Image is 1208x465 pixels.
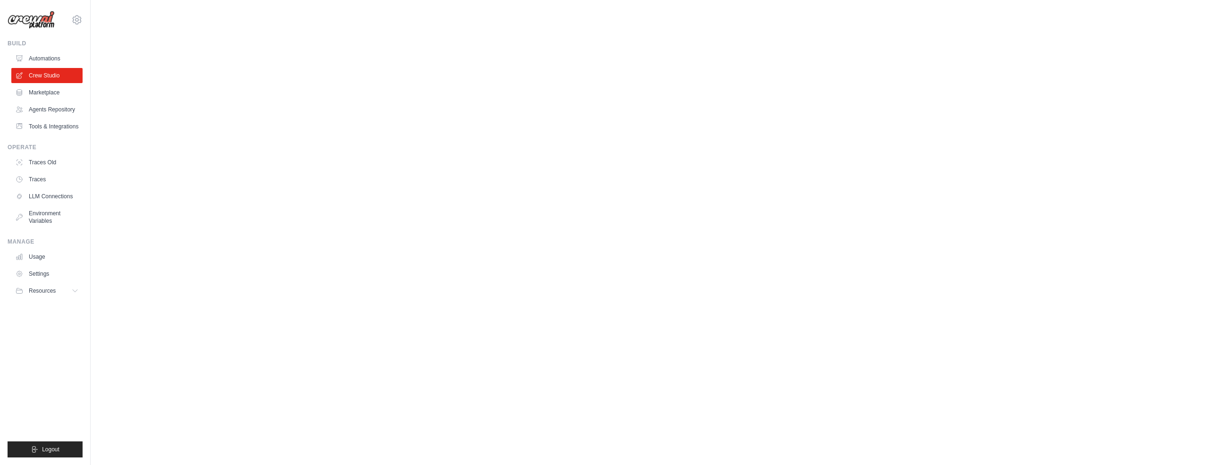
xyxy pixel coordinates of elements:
button: Resources [11,283,83,298]
a: Usage [11,249,83,264]
a: Settings [11,266,83,281]
div: Operate [8,144,83,151]
a: Crew Studio [11,68,83,83]
a: Traces Old [11,155,83,170]
span: Logout [42,446,59,453]
div: Manage [8,238,83,245]
span: Resources [29,287,56,295]
img: Logo [8,11,55,29]
a: Marketplace [11,85,83,100]
a: Automations [11,51,83,66]
a: Agents Repository [11,102,83,117]
button: Logout [8,441,83,457]
a: Tools & Integrations [11,119,83,134]
a: Environment Variables [11,206,83,228]
a: Traces [11,172,83,187]
a: LLM Connections [11,189,83,204]
div: Build [8,40,83,47]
